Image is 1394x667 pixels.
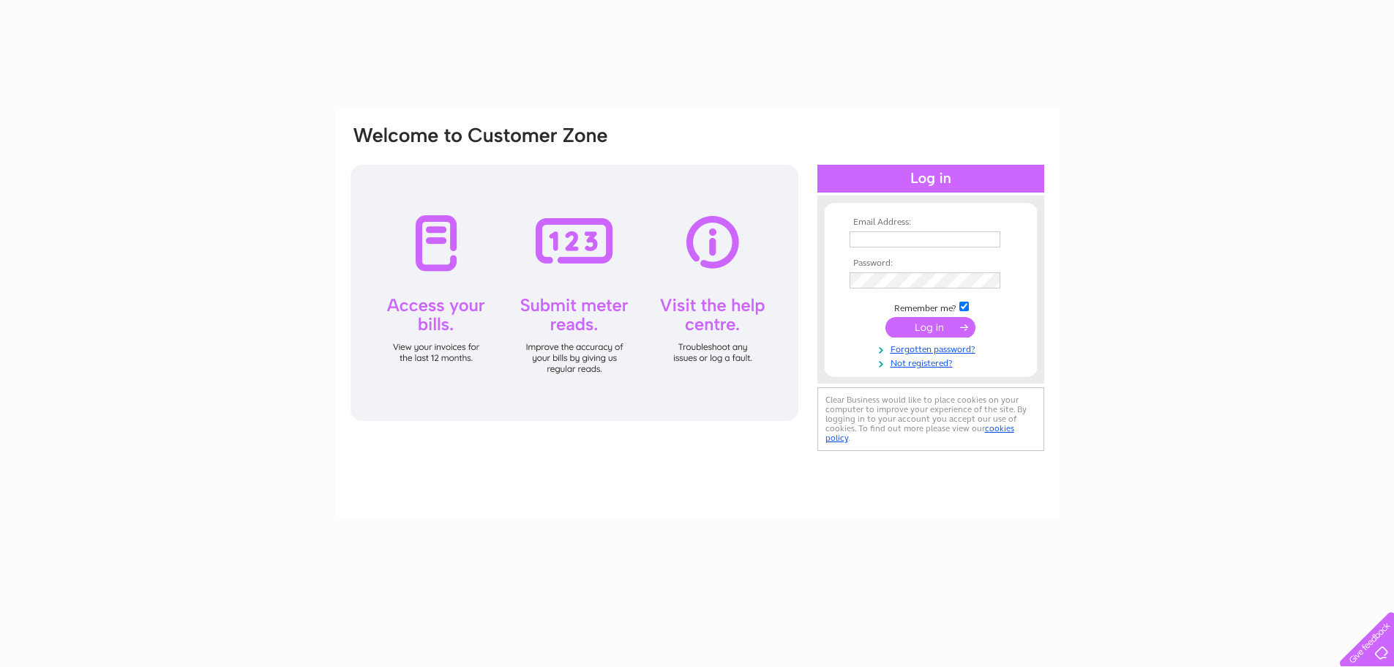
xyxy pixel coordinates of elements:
a: Forgotten password? [850,341,1016,355]
td: Remember me? [846,299,1016,314]
a: cookies policy [825,423,1014,443]
div: Clear Business would like to place cookies on your computer to improve your experience of the sit... [817,387,1044,451]
th: Password: [846,258,1016,269]
input: Submit [885,317,975,338]
th: Email Address: [846,217,1016,228]
a: Not registered? [850,355,1016,369]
